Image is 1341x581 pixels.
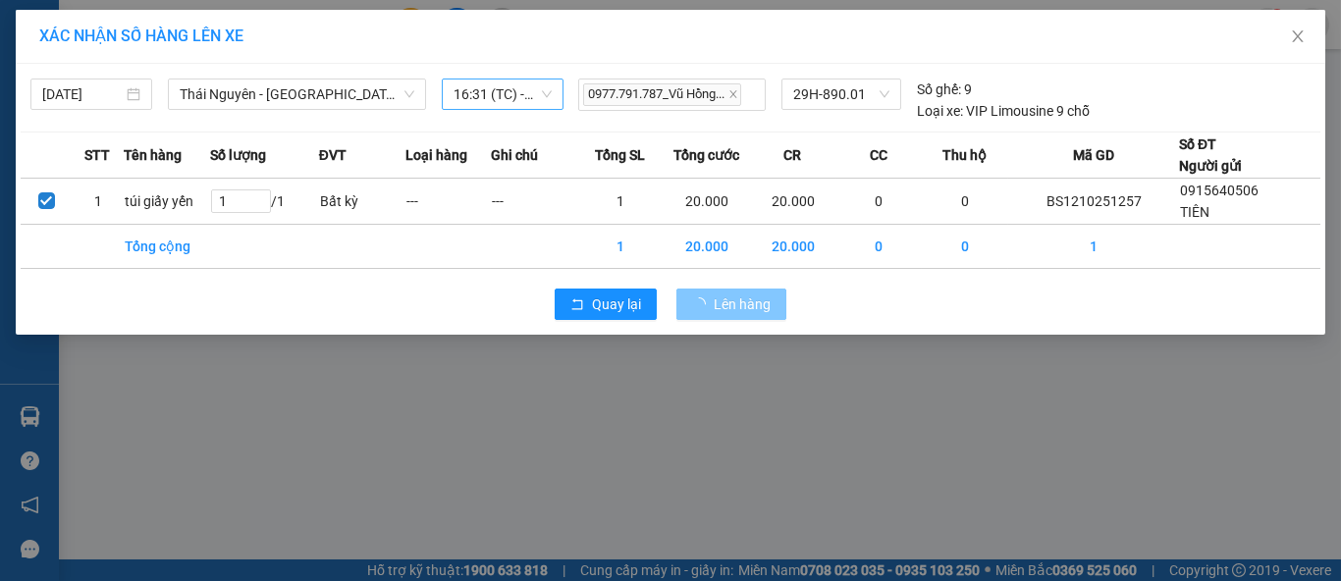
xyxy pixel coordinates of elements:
[491,144,538,166] span: Ghi chú
[405,144,467,166] span: Loại hàng
[793,79,889,109] span: 29H-890.01
[124,225,210,269] td: Tổng cộng
[942,144,987,166] span: Thu hộ
[403,88,415,100] span: down
[870,144,887,166] span: CC
[592,293,641,315] span: Quay lại
[73,179,125,225] td: 1
[180,79,414,109] span: Thái Nguyên - Bắc Kạn
[454,79,552,109] span: 16:31 (TC) - 29H-890.01
[664,179,750,225] td: 20.000
[1180,204,1209,220] span: TIÊN
[1180,183,1259,198] span: 0915640506
[577,179,664,225] td: 1
[728,89,738,99] span: close
[922,225,1008,269] td: 0
[124,179,210,225] td: túi giấy yến
[1290,28,1306,44] span: close
[210,144,266,166] span: Số lượng
[664,225,750,269] td: 20.000
[714,293,771,315] span: Lên hàng
[1008,179,1179,225] td: BS1210251257
[1008,225,1179,269] td: 1
[750,179,836,225] td: 20.000
[42,83,123,105] input: 12/10/2025
[210,179,319,225] td: / 1
[917,79,961,100] span: Số ghế:
[917,100,963,122] span: Loại xe:
[917,79,972,100] div: 9
[319,144,347,166] span: ĐVT
[676,289,786,320] button: Lên hàng
[124,144,182,166] span: Tên hàng
[39,26,243,45] span: XÁC NHẬN SỐ HÀNG LÊN XE
[405,179,492,225] td: ---
[673,144,739,166] span: Tổng cước
[1179,133,1242,177] div: Số ĐT Người gửi
[750,225,836,269] td: 20.000
[1073,144,1114,166] span: Mã GD
[692,297,714,311] span: loading
[917,100,1090,122] div: VIP Limousine 9 chỗ
[595,144,645,166] span: Tổng SL
[783,144,801,166] span: CR
[836,179,923,225] td: 0
[555,289,657,320] button: rollbackQuay lại
[570,297,584,313] span: rollback
[836,225,923,269] td: 0
[922,179,1008,225] td: 0
[1270,10,1325,65] button: Close
[583,83,741,106] span: 0977.791.787_Vũ Hồng...
[85,144,111,166] span: STT
[319,179,405,225] td: Bất kỳ
[491,179,577,225] td: ---
[577,225,664,269] td: 1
